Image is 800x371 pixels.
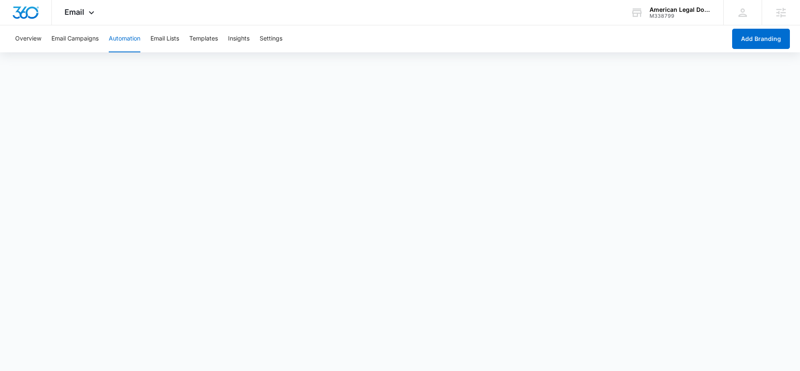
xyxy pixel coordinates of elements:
[650,6,711,13] div: account name
[64,8,84,16] span: Email
[51,25,99,52] button: Email Campaigns
[260,25,282,52] button: Settings
[15,25,41,52] button: Overview
[650,13,711,19] div: account id
[150,25,179,52] button: Email Lists
[109,25,140,52] button: Automation
[732,29,790,49] button: Add Branding
[228,25,250,52] button: Insights
[189,25,218,52] button: Templates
